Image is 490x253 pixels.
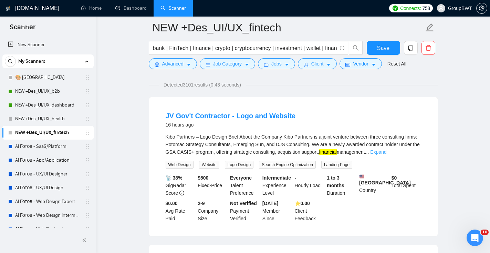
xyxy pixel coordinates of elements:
span: holder [85,226,90,232]
div: Talent Preference [229,174,261,197]
span: Web Design [166,161,194,169]
span: My Scanners [18,54,45,68]
span: holder [85,199,90,204]
div: Payment Verified [229,200,261,222]
span: holder [85,185,90,191]
a: dashboardDashboard [115,5,147,11]
a: 🎨 [GEOGRAPHIC_DATA] [15,71,81,84]
img: upwork-logo.png [393,6,398,11]
a: Reset All [387,60,406,68]
span: Save [377,44,389,52]
span: Connects: [400,4,421,12]
a: AI Готов - Web Design Expert [15,195,81,209]
span: caret-down [186,62,191,67]
span: Logo Design [225,161,253,169]
b: ⭐️ 0.00 [295,201,310,206]
a: AI Готов - UX/UI Designer [15,167,81,181]
a: NEW +Des_UI/UX_health [15,112,81,126]
button: barsJob Categorycaret-down [200,58,255,69]
button: setting [476,3,487,14]
b: [DATE] [262,201,278,206]
b: Intermediate [262,175,291,181]
div: 16 hours ago [166,121,296,129]
a: AI Готов - Web Design Intermediate минус Developer [15,209,81,222]
button: copy [404,41,418,55]
b: Everyone [230,175,252,181]
span: ... [365,149,369,155]
button: delete [421,41,435,55]
button: Save [367,41,400,55]
b: $ 500 [198,175,208,181]
li: New Scanner [2,38,94,52]
div: Total Spent [390,174,423,197]
span: holder [85,102,90,108]
span: holder [85,213,90,218]
span: Advanced [162,60,184,68]
span: 10 [481,230,489,235]
span: Landing Page [321,161,352,169]
img: 🇺🇸 [359,174,364,179]
a: AI Готов - Web Design Intermediate минус Development [15,222,81,236]
span: Vendor [353,60,368,68]
button: idcardVendorcaret-down [340,58,382,69]
a: setting [476,6,487,11]
span: holder [85,75,90,80]
span: user [439,6,444,11]
a: JV Gov't Contractor - Logo and Website [166,112,296,120]
b: 📡 38% [166,175,183,181]
b: $0.00 [166,201,178,206]
div: Client Feedback [293,200,326,222]
span: folder [264,62,269,67]
iframe: Intercom live chat [467,230,483,246]
span: 758 [423,4,430,12]
a: AI Готов - App/Application [15,153,81,167]
span: setting [155,62,159,67]
a: searchScanner [160,5,186,11]
div: Member Since [261,200,293,222]
span: caret-down [244,62,249,67]
span: search [5,59,15,64]
span: Client [311,60,324,68]
a: NEW +Des_UI/UX_fintech [15,126,81,140]
button: search [5,56,16,67]
span: Jobs [271,60,282,68]
span: Scanner [4,22,41,37]
img: logo [6,3,11,14]
div: Hourly Load [293,174,326,197]
span: search [349,45,362,51]
span: holder [85,130,90,135]
b: - [295,175,296,181]
a: NEW +Des_UI/UX_b2b [15,84,81,98]
span: caret-down [284,62,289,67]
b: 1 to 3 months [327,175,344,188]
div: GigRadar Score [164,174,197,197]
a: NEW +Des_UI/UX_dashboard [15,98,81,112]
a: Expand [370,149,386,155]
input: Search Freelance Jobs... [153,44,337,52]
b: 2-9 [198,201,205,206]
span: Website [199,161,219,169]
span: holder [85,116,90,122]
button: settingAdvancedcaret-down [149,58,197,69]
div: Experience Level [261,174,293,197]
a: AI Готов - UX/UI Design [15,181,81,195]
span: copy [404,45,417,51]
a: homeHome [81,5,102,11]
a: New Scanner [8,38,88,52]
span: info-circle [340,46,344,50]
span: Detected 3101 results (0.43 seconds) [159,81,246,89]
span: idcard [345,62,350,67]
button: folderJobscaret-down [258,58,295,69]
button: search [349,41,363,55]
span: double-left [82,237,89,244]
span: setting [477,6,487,11]
span: info-circle [179,191,184,195]
a: AI Готов - SaaS/Platform [15,140,81,153]
span: holder [85,89,90,94]
span: edit [425,23,434,32]
span: caret-down [326,62,331,67]
div: Company Size [196,200,229,222]
b: [GEOGRAPHIC_DATA] [359,174,411,185]
span: caret-down [371,62,376,67]
div: Kibo Partners – Logo Design Brief About the Company Kibo Partners is a joint venture between thre... [166,133,421,156]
